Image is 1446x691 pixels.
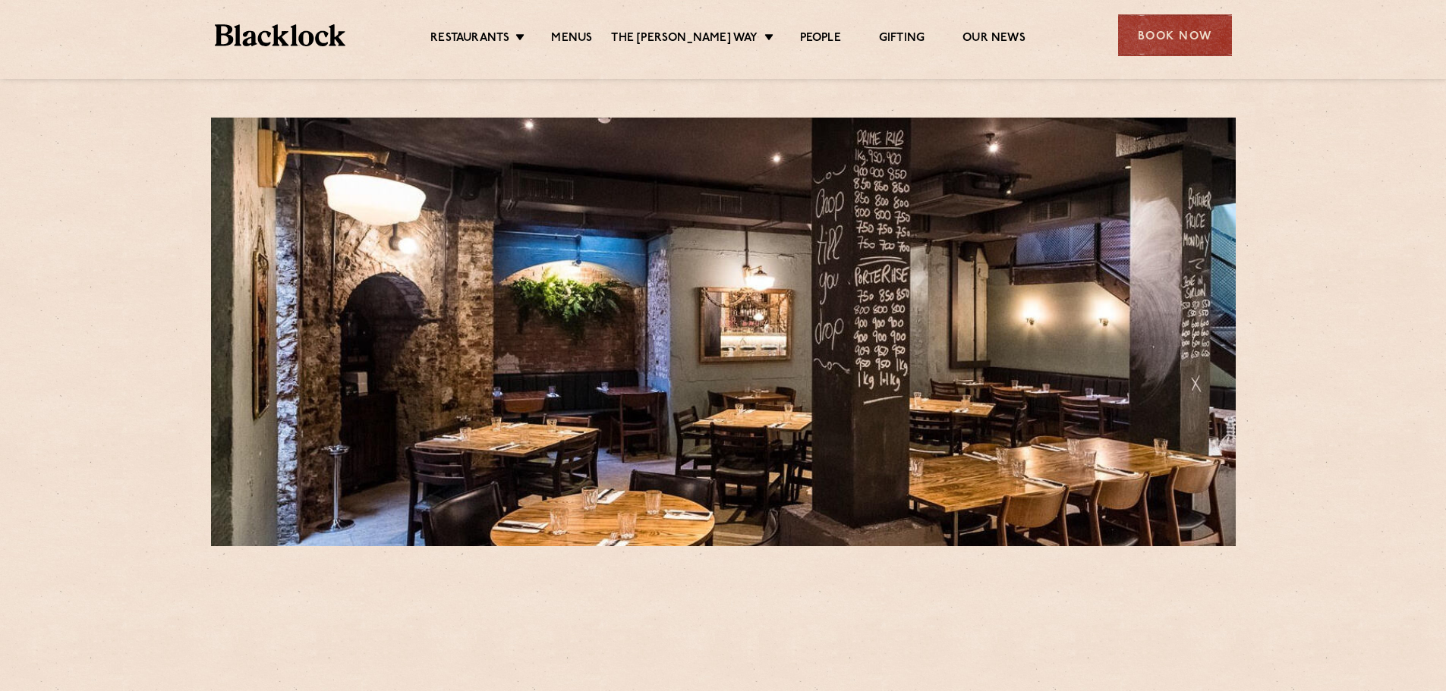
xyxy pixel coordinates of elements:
[1118,14,1232,56] div: Book Now
[430,31,509,48] a: Restaurants
[215,24,346,46] img: BL_Textured_Logo-footer-cropped.svg
[611,31,758,48] a: The [PERSON_NAME] Way
[962,31,1025,48] a: Our News
[879,31,925,48] a: Gifting
[800,31,841,48] a: People
[551,31,592,48] a: Menus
